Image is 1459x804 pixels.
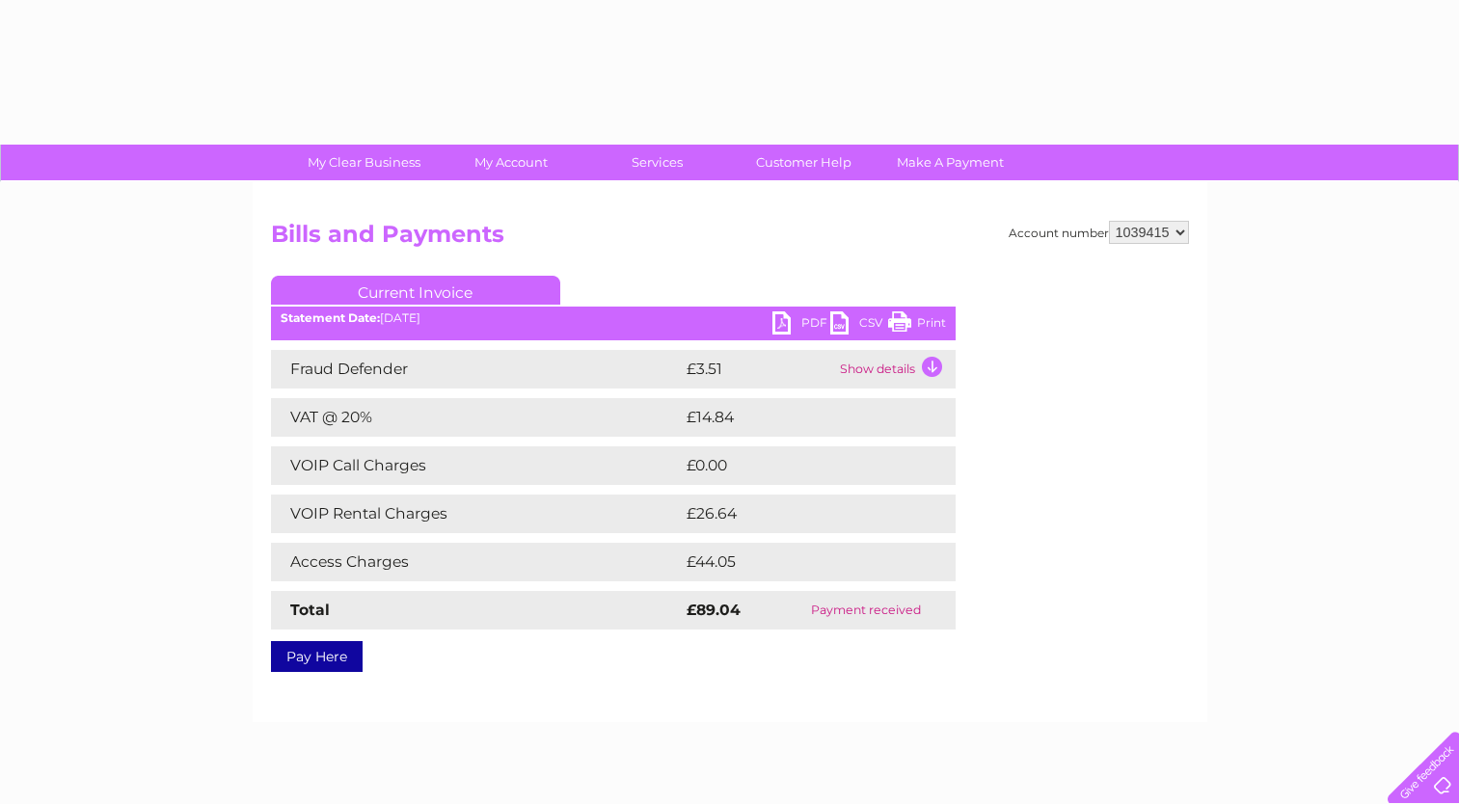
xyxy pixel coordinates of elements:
[271,276,560,305] a: Current Invoice
[888,311,946,339] a: Print
[271,398,682,437] td: VAT @ 20%
[772,311,830,339] a: PDF
[682,543,917,581] td: £44.05
[687,601,741,619] strong: £89.04
[682,495,918,533] td: £26.64
[835,350,956,389] td: Show details
[271,221,1189,257] h2: Bills and Payments
[271,446,682,485] td: VOIP Call Charges
[724,145,883,180] a: Customer Help
[290,601,330,619] strong: Total
[281,310,380,325] b: Statement Date:
[271,350,682,389] td: Fraud Defender
[578,145,737,180] a: Services
[682,350,835,389] td: £3.51
[431,145,590,180] a: My Account
[871,145,1030,180] a: Make A Payment
[830,311,888,339] a: CSV
[271,495,682,533] td: VOIP Rental Charges
[1009,221,1189,244] div: Account number
[271,311,956,325] div: [DATE]
[682,398,916,437] td: £14.84
[271,543,682,581] td: Access Charges
[284,145,444,180] a: My Clear Business
[271,641,363,672] a: Pay Here
[682,446,911,485] td: £0.00
[776,591,955,630] td: Payment received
